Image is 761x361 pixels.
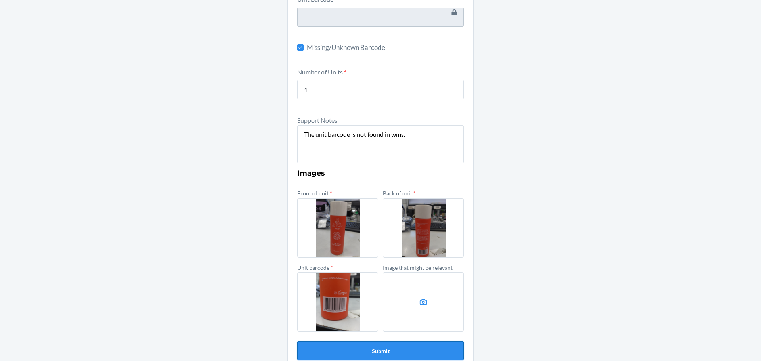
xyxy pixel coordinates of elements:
[297,264,333,271] label: Unit barcode
[383,190,416,197] label: Back of unit
[307,42,464,53] span: Missing/Unknown Barcode
[297,341,464,360] button: Submit
[297,68,346,76] label: Number of Units
[297,117,337,124] label: Support Notes
[383,264,453,271] label: Image that might be relevant
[297,168,464,178] h3: Images
[297,44,304,51] input: Missing/Unknown Barcode
[297,190,332,197] label: Front of unit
